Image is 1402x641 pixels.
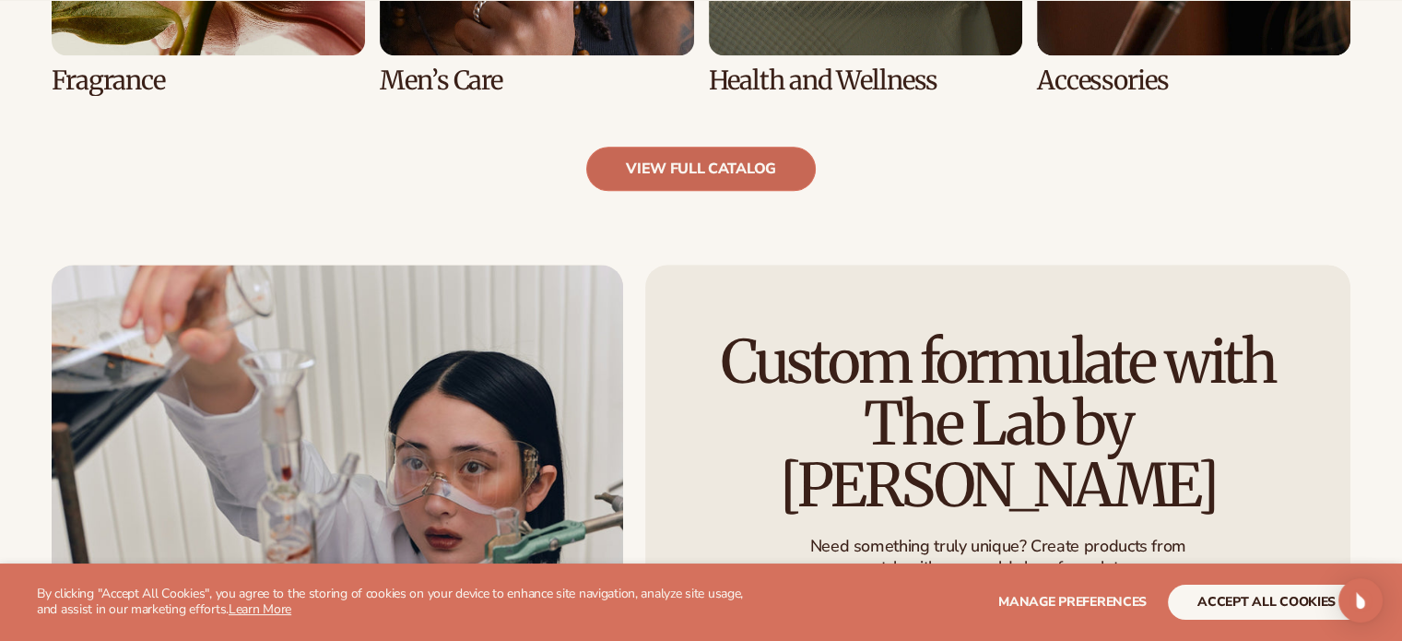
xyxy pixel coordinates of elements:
[809,535,1185,556] p: Need something truly unique? Create products from
[809,557,1185,578] p: scratch with our world class formulators.
[586,147,816,191] a: view full catalog
[1168,585,1365,620] button: accept all cookies
[998,593,1147,611] span: Manage preferences
[229,600,291,618] a: Learn More
[697,331,1299,517] h2: Custom formulate with The Lab by [PERSON_NAME]
[37,587,764,618] p: By clicking "Accept All Cookies", you agree to the storing of cookies on your device to enhance s...
[998,585,1147,620] button: Manage preferences
[1338,578,1383,623] div: Open Intercom Messenger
